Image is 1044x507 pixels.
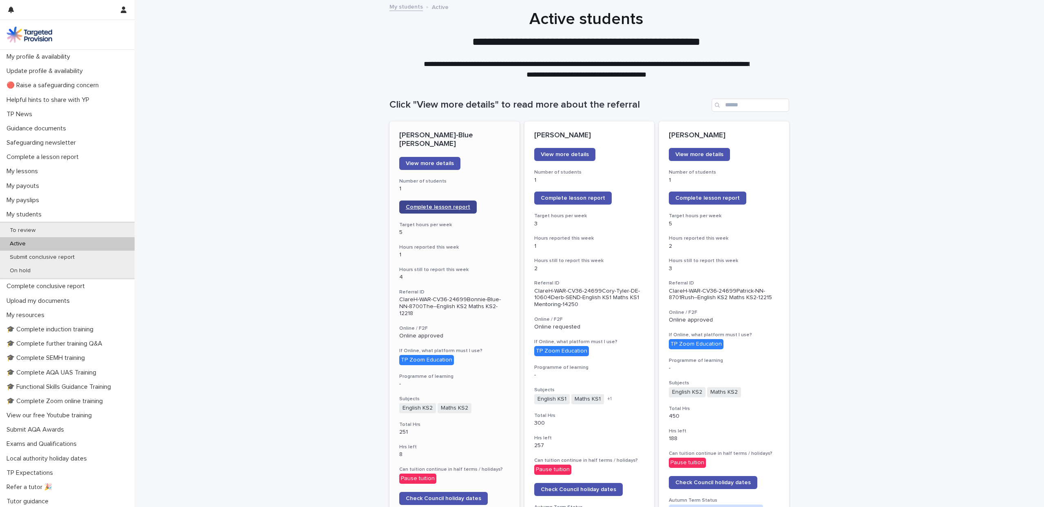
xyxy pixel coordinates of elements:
[669,497,779,504] h3: Autumn Term Status
[399,451,510,458] p: 8
[675,152,723,157] span: View more details
[399,333,510,339] p: Online approved
[534,346,589,356] div: TP Zoom Education
[675,195,740,201] span: Complete lesson report
[669,387,706,397] span: English KS2
[669,450,779,457] h3: Can tuition continue in half terms / holidays?
[438,403,471,413] span: Maths KS2
[3,240,32,247] p: Active
[534,288,645,308] p: ClareH-WAR-CV36-24699Cory-Tyler-DE-10604Derb-SEND-English KS1 Maths KS1 Mentoring-14250
[399,201,477,214] a: Complete lesson report
[534,442,645,449] p: 257
[3,340,109,348] p: 🎓 Complete further training Q&A
[669,213,779,219] h3: Target hours per week
[3,96,96,104] p: Helpful hints to share with YP
[669,406,779,412] h3: Total Hrs
[675,480,751,485] span: Check Council holiday dates
[399,222,510,228] h3: Target hours per week
[534,457,645,464] h3: Can tuition continue in half terms / holidays?
[3,168,44,175] p: My lessons
[571,394,604,404] span: Maths KS1
[3,139,82,147] p: Safeguarding newsletter
[7,26,52,43] img: M5nRWzHhSzIhMunXDL62
[399,403,436,413] span: English KS2
[3,67,89,75] p: Update profile & availability
[541,487,616,492] span: Check Council holiday dates
[3,383,117,391] p: 🎓 Functional Skills Guidance Training
[3,53,77,61] p: My profile & availability
[669,413,779,420] p: 450
[3,369,103,377] p: 🎓 Complete AQA UAS Training
[3,267,37,274] p: On hold
[3,440,83,448] p: Exams and Qualifications
[399,396,510,402] h3: Subjects
[534,394,570,404] span: English KS1
[406,204,470,210] span: Complete lesson report
[399,185,510,192] p: 1
[399,492,488,505] a: Check Council holiday dates
[399,325,510,332] h3: Online / F2F
[669,428,779,434] h3: Hrs left
[399,251,510,258] p: 1
[3,254,81,261] p: Submit conclusive report
[534,372,645,379] p: -
[712,99,789,112] div: Search
[399,355,454,365] div: TP Zoom Education
[669,357,779,364] h3: Programme of learning
[389,99,708,111] h1: Click "View more details" to read more about the referral
[399,131,510,149] p: [PERSON_NAME]-Blue [PERSON_NAME]
[534,243,645,250] p: 1
[534,339,645,345] h3: If Online, what platform must I use?
[534,316,645,323] h3: Online / F2F
[669,265,779,272] p: 3
[534,280,645,287] h3: Referral ID
[399,373,510,380] h3: Programme of learning
[669,169,779,176] h3: Number of students
[399,178,510,185] h3: Number of students
[3,110,39,118] p: TP News
[669,243,779,250] p: 2
[534,220,645,227] p: 3
[3,125,73,132] p: Guidance documents
[399,296,510,317] p: ClareH-WAR-CV36-24699Bonnie-Blue-NN-8700The--English KS2 Maths KS2-12218
[534,235,645,242] h3: Hours reported this week
[534,387,645,393] h3: Subjects
[669,476,757,489] a: Check Council holiday dates
[3,455,93,463] p: Local authority holiday dates
[387,9,786,29] h1: Active students
[399,267,510,273] h3: Hours still to report this week
[389,2,423,11] a: My students
[3,469,60,477] p: TP Expectations
[3,326,100,333] p: 🎓 Complete induction training
[669,365,779,372] p: -
[399,474,436,484] div: Pause tuition
[534,213,645,219] h3: Target hours per week
[534,258,645,264] h3: Hours still to report this week
[534,169,645,176] h3: Number of students
[3,498,55,505] p: Tutor guidance
[669,177,779,184] p: 1
[534,148,595,161] a: View more details
[541,195,605,201] span: Complete lesson report
[534,364,645,371] h3: Programme of learning
[3,282,91,290] p: Complete conclusive report
[707,387,741,397] span: Maths KS2
[3,483,59,491] p: Refer a tutor 🎉
[534,324,645,331] p: Online requested
[406,161,454,166] span: View more details
[3,311,51,319] p: My resources
[399,244,510,251] h3: Hours reported this week
[406,496,481,501] span: Check Council holiday dates
[534,420,645,427] p: 300
[669,309,779,316] h3: Online / F2F
[399,289,510,295] h3: Referral ID
[669,458,706,468] div: Pause tuition
[3,227,42,234] p: To review
[534,177,645,184] p: 1
[3,426,71,434] p: Submit AQA Awards
[534,265,645,272] p: 2
[607,397,612,401] span: + 1
[399,157,460,170] a: View more details
[534,435,645,441] h3: Hrs left
[669,332,779,338] h3: If Online, what platform must I use?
